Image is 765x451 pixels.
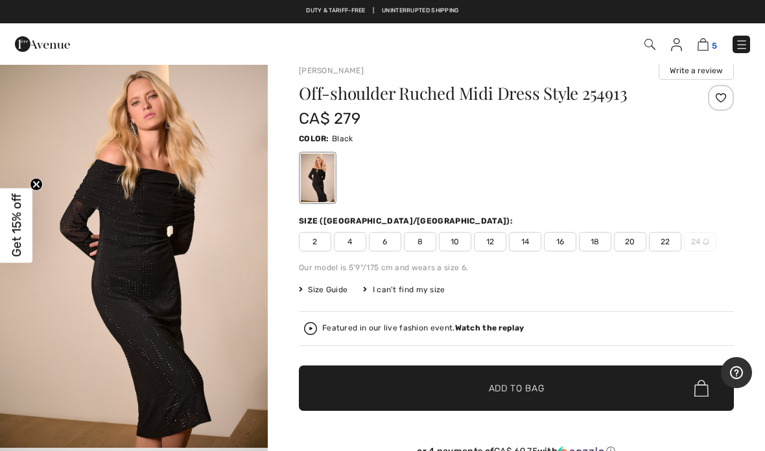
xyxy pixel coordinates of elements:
[659,62,734,80] button: Write a review
[671,38,682,51] img: My Info
[299,66,364,75] a: [PERSON_NAME]
[334,232,366,251] span: 4
[301,154,335,202] div: Black
[735,38,748,51] img: Menu
[15,37,70,49] a: 1ère Avenue
[649,232,681,251] span: 22
[30,178,43,191] button: Close teaser
[698,36,717,52] a: 5
[404,232,436,251] span: 8
[579,232,611,251] span: 18
[299,215,515,227] div: Size ([GEOGRAPHIC_DATA]/[GEOGRAPHIC_DATA]):
[332,134,353,143] span: Black
[721,357,752,389] iframe: Opens a widget where you can find more information
[299,134,329,143] span: Color:
[304,322,317,335] img: Watch the replay
[694,380,709,397] img: Bag.svg
[363,284,445,295] div: I can't find my size
[299,85,661,102] h1: Off-shoulder Ruched Midi Dress Style 254913
[644,39,655,50] img: Search
[509,232,541,251] span: 14
[544,232,576,251] span: 16
[299,262,734,273] div: Our model is 5'9"/175 cm and wears a size 6.
[614,232,646,251] span: 20
[455,323,524,332] strong: Watch the replay
[322,324,524,332] div: Featured in our live fashion event.
[474,232,506,251] span: 12
[299,365,734,411] button: Add to Bag
[439,232,471,251] span: 10
[299,284,347,295] span: Size Guide
[9,194,24,257] span: Get 15% off
[703,238,709,245] img: ring-m.svg
[369,232,401,251] span: 6
[299,110,360,128] span: CA$ 279
[712,41,717,51] span: 5
[489,382,545,395] span: Add to Bag
[698,38,709,51] img: Shopping Bag
[684,232,716,251] span: 24
[299,232,331,251] span: 2
[306,7,458,14] a: Duty & tariff-free | Uninterrupted shipping
[15,31,70,57] img: 1ère Avenue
